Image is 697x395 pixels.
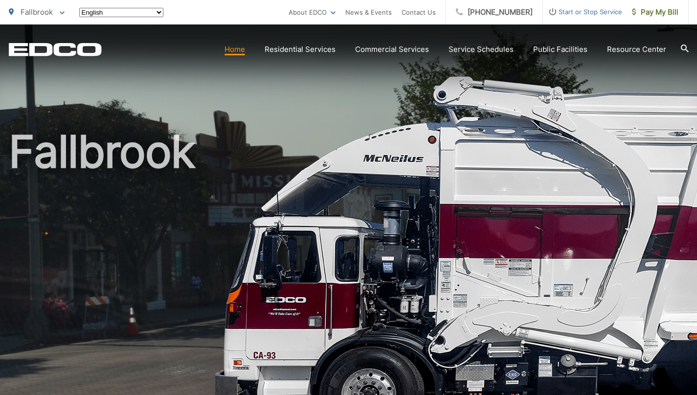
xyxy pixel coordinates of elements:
select: Select a language [79,8,163,17]
span: Fallbrook [21,7,53,17]
a: Residential Services [265,44,336,55]
a: Commercial Services [355,44,429,55]
a: Service Schedules [449,44,514,55]
span: Pay My Bill [632,6,678,18]
a: EDCD logo. Return to the homepage. [9,43,102,56]
a: Contact Us [402,6,436,18]
a: Public Facilities [533,44,587,55]
a: About EDCO [289,6,336,18]
a: News & Events [345,6,392,18]
a: Home [225,44,245,55]
a: Resource Center [607,44,666,55]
